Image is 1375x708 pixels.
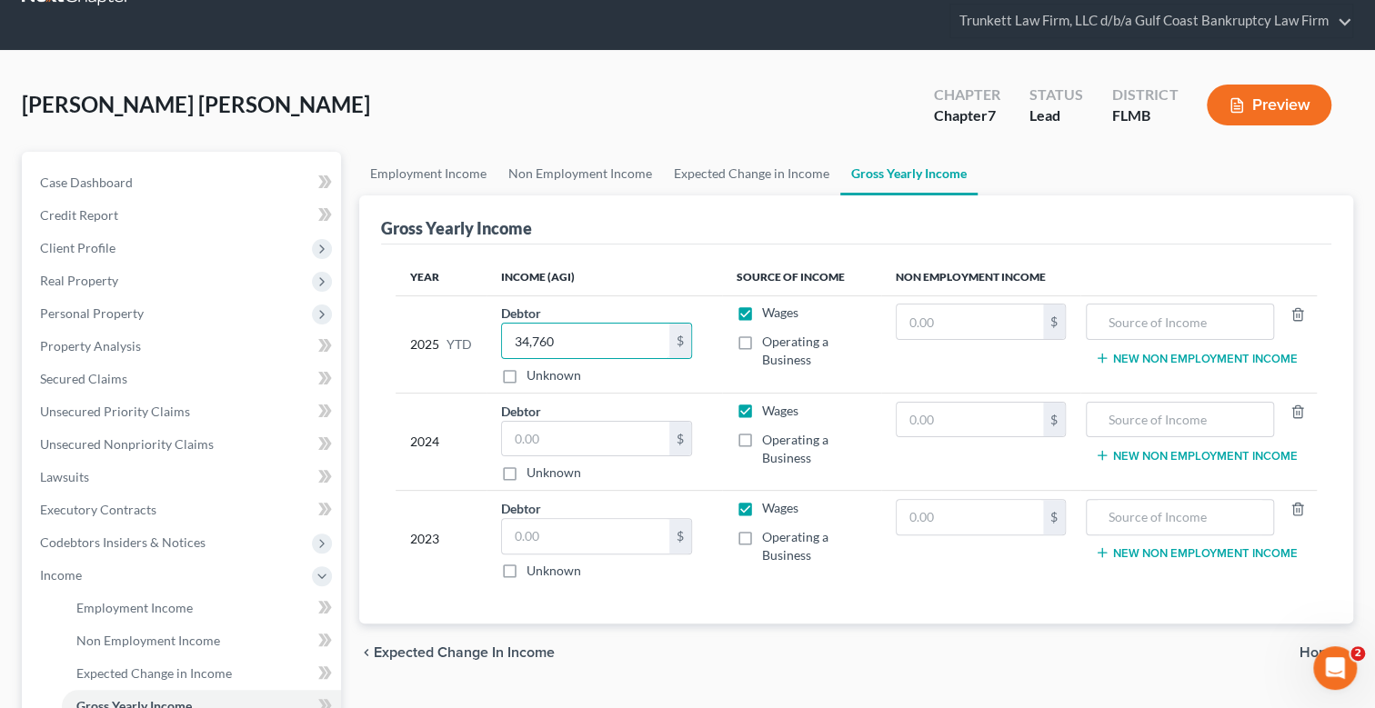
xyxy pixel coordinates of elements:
span: Home [1300,645,1339,660]
div: $ [669,422,691,456]
div: FLMB [1112,105,1178,126]
input: 0.00 [502,422,669,456]
span: Client Profile [40,240,115,255]
span: YTD [447,335,472,354]
button: Preview [1207,85,1331,125]
div: $ [669,519,691,553]
div: 2023 [410,499,472,580]
span: Income [40,567,82,583]
span: Case Dashboard [40,175,133,190]
button: New Non Employment Income [1095,351,1298,365]
span: Real Property [40,273,118,288]
a: Unsecured Priority Claims [25,395,341,428]
div: Lead [1029,105,1083,126]
span: 2 [1350,646,1365,661]
span: Unsecured Nonpriority Claims [40,436,214,452]
div: $ [1043,403,1065,437]
span: Employment Income [76,600,193,615]
a: Trunkett Law Firm, LLC d/b/a Gulf Coast Bankruptcy Law Firm [950,5,1352,37]
label: Debtor [501,304,541,323]
label: Unknown [527,366,581,384]
input: Source of Income [1096,403,1264,437]
div: District [1112,85,1178,105]
div: 2024 [410,402,472,483]
input: Source of Income [1096,500,1264,534]
th: Source of Income [722,259,881,295]
div: Gross Yearly Income [381,217,532,239]
span: Executory Contracts [40,502,156,517]
a: Employment Income [62,592,341,624]
th: Income (AGI) [487,259,722,295]
span: Wages [762,304,798,320]
a: Expected Change in Income [62,657,341,690]
span: Secured Claims [40,371,127,386]
th: Year [396,259,487,295]
label: Unknown [527,562,581,580]
th: Non Employment Income [881,259,1317,295]
div: $ [1043,500,1065,534]
button: Home chevron_right [1300,645,1353,660]
span: Property Analysis [40,338,141,354]
label: Debtor [501,402,541,421]
span: Operating a Business [762,529,828,563]
input: Source of Income [1096,304,1264,339]
div: 2025 [410,304,472,384]
a: Unsecured Nonpriority Claims [25,428,341,461]
span: Wages [762,500,798,515]
span: Codebtors Insiders & Notices [40,534,206,550]
a: Credit Report [25,199,341,232]
a: Expected Change in Income [663,152,840,195]
iframe: Intercom live chat [1313,646,1357,690]
a: Non Employment Income [62,624,341,657]
a: Secured Claims [25,363,341,395]
button: chevron_left Expected Change in Income [359,645,555,660]
label: Debtor [501,499,541,518]
input: 0.00 [502,324,669,358]
span: Lawsuits [40,469,89,484]
input: 0.00 [897,500,1043,534]
span: Personal Property [40,305,144,321]
a: Employment Income [359,152,497,195]
span: Operating a Business [762,334,828,367]
button: New Non Employment Income [1095,545,1298,560]
span: Operating a Business [762,432,828,465]
input: 0.00 [502,519,669,553]
label: Unknown [527,464,581,482]
span: Unsecured Priority Claims [40,404,190,419]
span: Credit Report [40,207,118,223]
div: $ [1043,304,1065,339]
span: Expected Change in Income [76,665,232,681]
a: Gross Yearly Income [840,152,978,195]
span: Wages [762,403,798,418]
a: Non Employment Income [497,152,663,195]
span: Non Employment Income [76,633,220,648]
button: New Non Employment Income [1095,448,1298,463]
div: Chapter [934,105,1000,126]
a: Property Analysis [25,330,341,363]
input: 0.00 [897,304,1043,339]
i: chevron_left [359,645,374,660]
span: [PERSON_NAME] [PERSON_NAME] [22,91,370,117]
span: 7 [988,106,996,124]
div: $ [669,324,691,358]
div: Chapter [934,85,1000,105]
a: Executory Contracts [25,494,341,526]
span: Expected Change in Income [374,645,555,660]
a: Lawsuits [25,461,341,494]
div: Status [1029,85,1083,105]
input: 0.00 [897,403,1043,437]
a: Case Dashboard [25,166,341,199]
